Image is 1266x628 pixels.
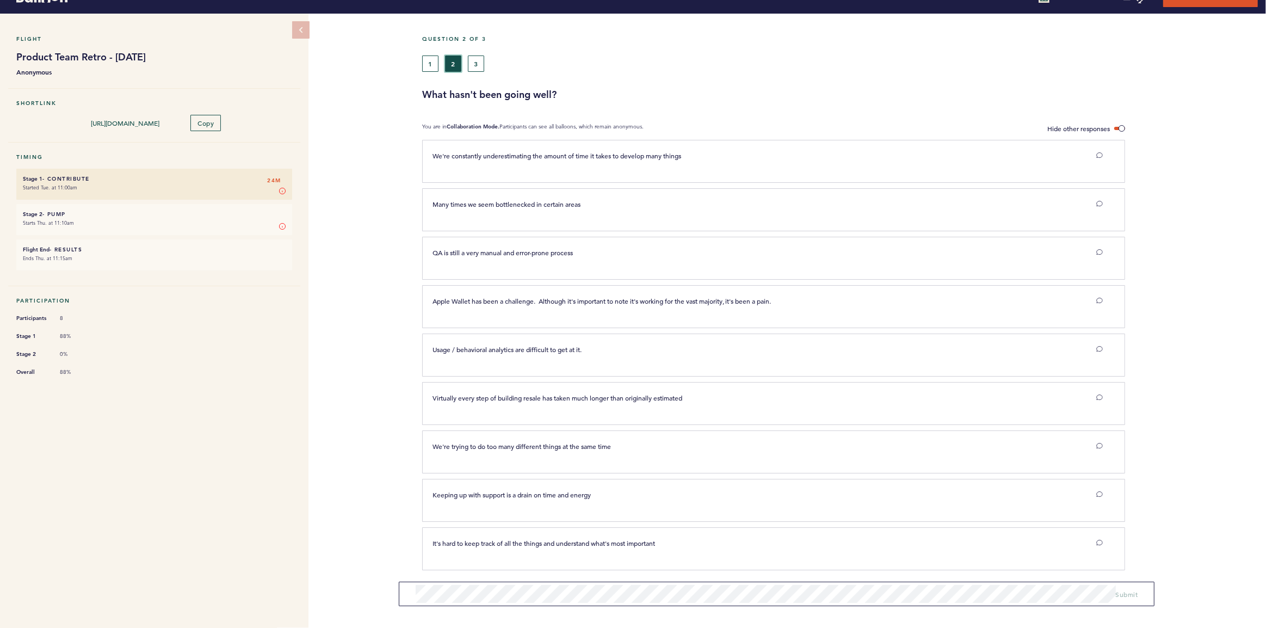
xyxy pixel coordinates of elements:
[468,56,484,72] button: 3
[60,315,92,322] span: 8
[422,35,1258,42] h5: Question 2 of 3
[23,255,72,262] time: Ends Thu. at 11:15am
[447,123,499,130] b: Collaboration Mode.
[23,175,286,182] h6: - Contribute
[433,539,655,547] span: It's hard to keep track of all the things and understand what's most important
[16,297,292,304] h5: Participation
[23,175,42,182] small: Stage 1
[16,331,49,342] span: Stage 1
[445,56,461,72] button: 2
[23,246,50,253] small: Flight End
[23,211,42,218] small: Stage 2
[190,115,221,131] button: Copy
[433,200,580,208] span: Many times we seem bottlenecked in certain areas
[16,367,49,378] span: Overall
[267,175,281,186] span: 24M
[16,313,49,324] span: Participants
[16,51,292,64] h1: Product Team Retro - [DATE]
[197,119,214,127] span: Copy
[23,246,286,253] h6: - Results
[16,349,49,360] span: Stage 2
[23,184,77,191] time: Started Tue. at 11:00am
[433,393,682,402] span: Virtually every step of building resale has taken much longer than originally estimated
[16,153,292,161] h5: Timing
[60,350,92,358] span: 0%
[16,66,292,77] b: Anonymous
[433,442,611,451] span: We're trying to do too many different things at the same time
[1116,589,1138,600] button: Submit
[422,88,1258,101] h3: What hasn't been going well?
[433,248,573,257] span: QA is still a very manual and error-prone process
[23,219,74,226] time: Starts Thu. at 11:10am
[422,56,439,72] button: 1
[433,345,582,354] span: Usage / behavioral analytics are difficult to get at it.
[433,490,591,499] span: Keeping up with support is a drain on time and energy
[16,100,292,107] h5: Shortlink
[433,297,771,305] span: Apple Wallet has been a challenge. Although it's important to note it's working for the vast majo...
[23,211,286,218] h6: - Pump
[60,333,92,340] span: 88%
[433,151,681,160] span: We're constantly underestimating the amount of time it takes to develop many things
[60,368,92,376] span: 88%
[1047,124,1110,133] span: Hide other responses
[1116,590,1138,599] span: Submit
[422,123,644,134] p: You are in Participants can see all balloons, which remain anonymous.
[16,35,292,42] h5: Flight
